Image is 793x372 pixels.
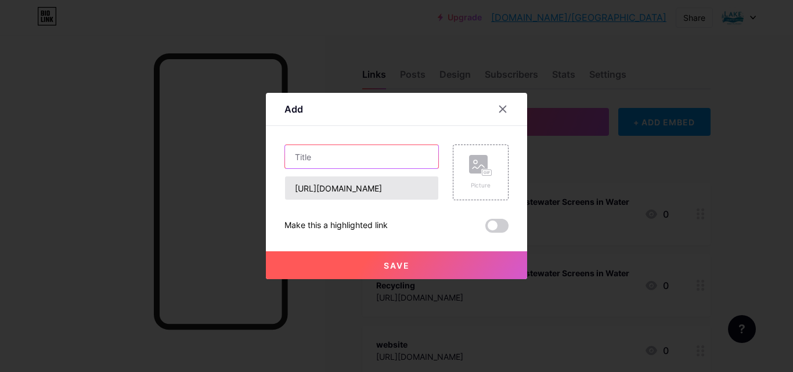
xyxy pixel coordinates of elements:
[284,102,303,116] div: Add
[285,145,438,168] input: Title
[469,181,492,190] div: Picture
[285,176,438,200] input: URL
[284,219,388,233] div: Make this a highlighted link
[266,251,527,279] button: Save
[384,261,410,270] span: Save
